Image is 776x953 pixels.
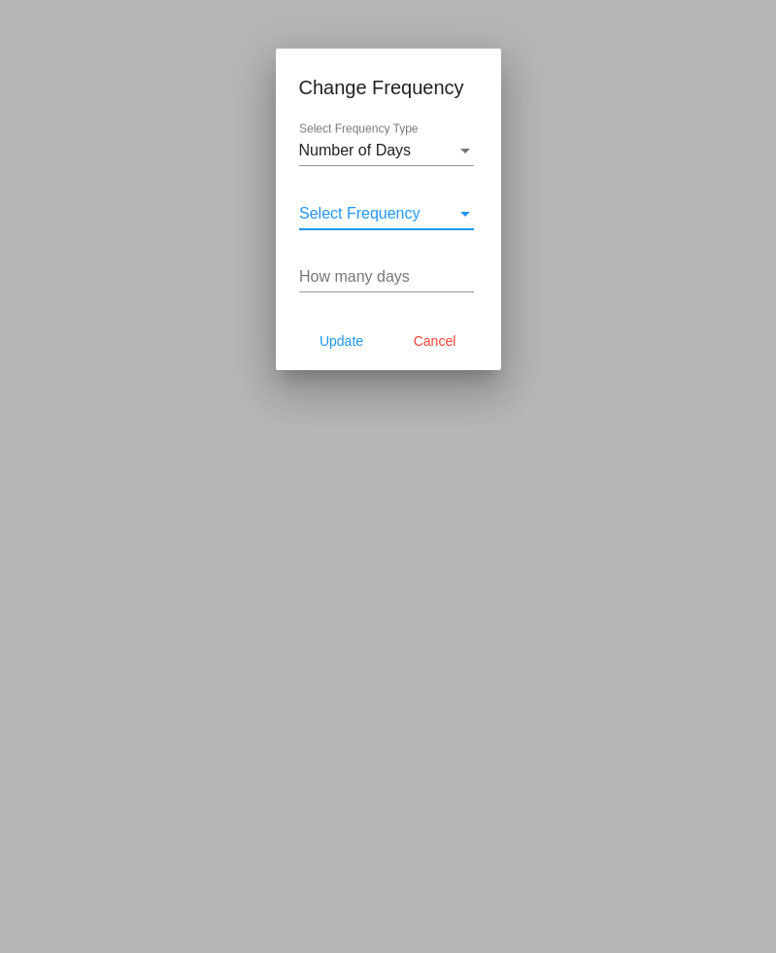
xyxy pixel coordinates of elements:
[299,268,474,286] input: How many days
[320,333,363,349] span: Update
[414,333,456,349] span: Cancel
[299,323,385,358] button: Update
[299,205,421,221] span: Select Frequency
[299,205,474,222] mat-select: Select Frequency
[299,72,478,103] h1: Change Frequency
[299,142,412,158] span: Number of Days
[392,323,478,358] button: Cancel
[299,142,474,159] mat-select: Select Frequency Type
